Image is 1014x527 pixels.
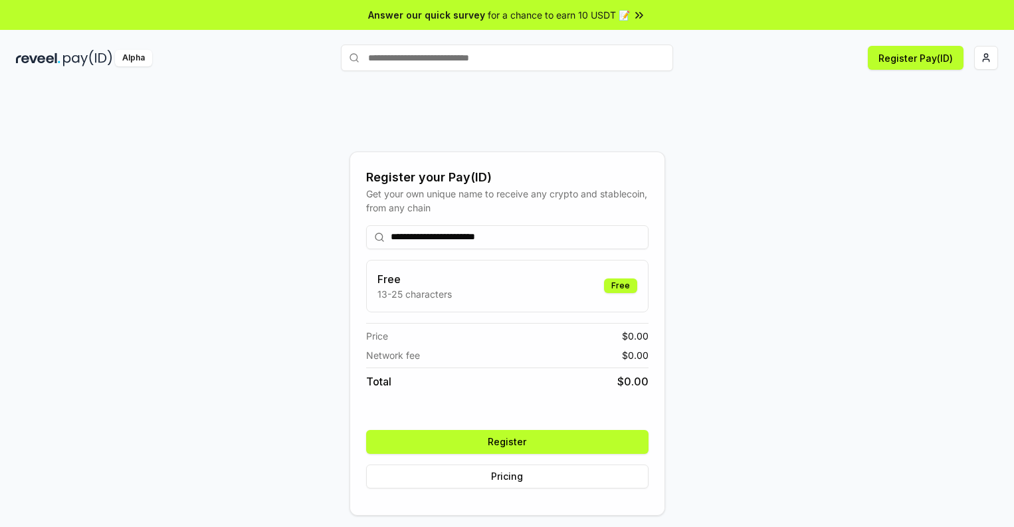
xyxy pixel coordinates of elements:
[622,329,649,343] span: $ 0.00
[622,348,649,362] span: $ 0.00
[366,348,420,362] span: Network fee
[63,50,112,66] img: pay_id
[366,373,391,389] span: Total
[366,168,649,187] div: Register your Pay(ID)
[366,187,649,215] div: Get your own unique name to receive any crypto and stablecoin, from any chain
[604,278,637,293] div: Free
[366,329,388,343] span: Price
[366,465,649,488] button: Pricing
[868,46,963,70] button: Register Pay(ID)
[617,373,649,389] span: $ 0.00
[366,430,649,454] button: Register
[377,271,452,287] h3: Free
[115,50,152,66] div: Alpha
[368,8,485,22] span: Answer our quick survey
[377,287,452,301] p: 13-25 characters
[16,50,60,66] img: reveel_dark
[488,8,630,22] span: for a chance to earn 10 USDT 📝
